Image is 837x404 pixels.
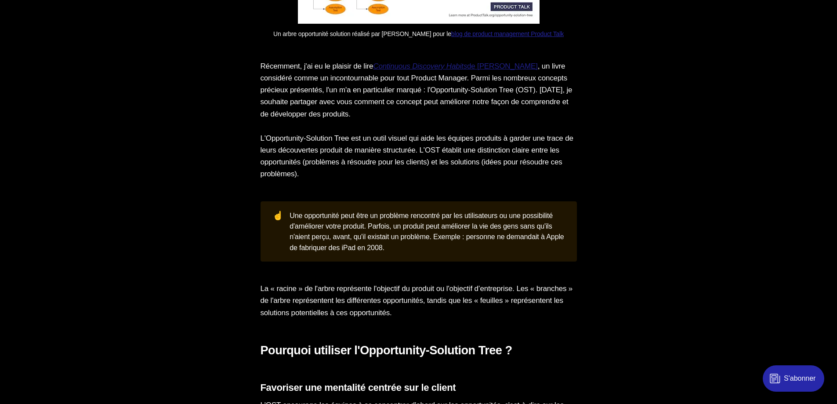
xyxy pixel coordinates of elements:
[373,62,537,70] a: Continuous Discovery Habitsde [PERSON_NAME]
[261,60,577,120] p: Récemment, j'ai eu le plaisir de lire , un livre considéré comme un incontournable pour tout Prod...
[755,361,837,404] iframe: portal-trigger
[261,283,577,319] p: La « racine » de l'arbre représente l'objectif du produit ou l'objectif d’entreprise. Les « branc...
[261,132,577,180] p: L'Opportunity-Solution Tree est un outil visuel qui aide les équipes produits à garder une trace ...
[290,210,565,253] div: Une opportunité peut être un problème rencontré par les utilisateurs ou une possibilité d'amélior...
[451,30,564,37] a: blog de product management Product Talk
[273,30,451,37] span: Un arbre opportunité solution réalisé par [PERSON_NAME] pour le
[261,382,577,394] h3: Favoriser une mentalité centrée sur le client
[373,62,467,70] em: Continuous Discovery Habits
[272,210,290,253] div: ☝️
[261,343,577,358] h2: Pourquoi utiliser l'Opportunity-Solution Tree ?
